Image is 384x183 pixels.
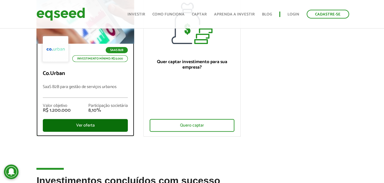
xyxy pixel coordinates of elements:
[43,108,71,113] div: R$ 1.200.000
[192,12,207,16] a: Captar
[307,10,349,19] a: Cadastre-se
[127,12,145,16] a: Investir
[43,104,71,108] div: Valor objetivo
[88,104,128,108] div: Participação societária
[262,12,272,16] a: Blog
[287,12,299,16] a: Login
[72,55,128,62] p: Investimento mínimo: R$ 5.000
[214,12,255,16] a: Aprenda a investir
[88,108,128,113] div: 8,10%
[36,6,85,22] img: EqSeed
[43,70,127,77] p: Co.Urban
[150,119,234,132] div: Quero captar
[43,85,127,98] p: SaaS B2B para gestão de serviços urbanos
[152,12,185,16] a: Como funciona
[43,119,127,132] div: Ver oferta
[150,59,234,70] p: Quer captar investimento para sua empresa?
[106,47,128,53] p: SaaS B2B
